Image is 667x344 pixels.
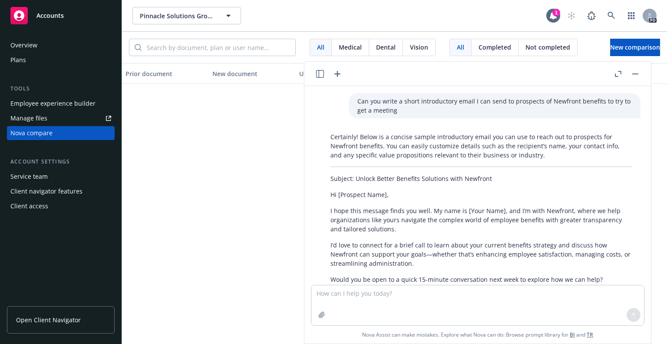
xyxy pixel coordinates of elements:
[10,170,48,184] div: Service team
[330,174,632,183] p: Subject: Unlock Better Benefits Solutions with Newfront
[7,97,115,110] a: Employee experience builder
[583,7,600,24] a: Report a Bug
[209,63,296,84] button: New document
[330,132,632,160] p: Certainly! Below is a concise sample introductory email you can use to reach out to prospects for...
[7,126,115,140] a: Nova compare
[317,43,324,52] span: All
[552,9,560,17] div: 1
[7,84,115,93] div: Tools
[10,126,53,140] div: Nova compare
[142,39,295,56] input: Search by document, plan or user name...
[525,43,570,52] span: Not completed
[10,53,26,67] div: Plans
[457,43,464,52] span: All
[357,97,632,115] p: Can you write a short introductory email I can send to prospects of Newfront benefits to try to g...
[7,3,115,28] a: Accounts
[135,44,142,51] svg: Search
[587,331,593,338] a: TR
[10,38,37,52] div: Overview
[563,7,580,24] a: Start snowing
[125,69,205,78] div: Prior document
[610,43,660,51] span: New comparison
[479,43,511,52] span: Completed
[7,157,115,166] div: Account settings
[7,111,115,125] a: Manage files
[603,7,620,24] a: Search
[330,240,632,268] p: I’d love to connect for a brief call to learn about your current benefits strategy and discuss ho...
[7,184,115,198] a: Client navigator features
[10,111,47,125] div: Manage files
[610,39,660,56] button: New comparison
[330,275,632,284] p: Would you be open to a quick 15-minute conversation next week to explore how we can help?
[7,53,115,67] a: Plans
[376,43,396,52] span: Dental
[623,7,640,24] a: Switch app
[10,97,96,110] div: Employee experience builder
[10,199,48,213] div: Client access
[299,69,357,78] div: User
[140,11,215,20] span: Pinnacle Solutions Group
[36,12,64,19] span: Accounts
[122,63,209,84] button: Prior document
[10,184,83,198] div: Client navigator features
[330,190,632,199] p: Hi [Prospect Name],
[339,43,362,52] span: Medical
[7,38,115,52] a: Overview
[296,63,361,84] button: User
[570,331,575,338] a: BI
[212,69,292,78] div: New document
[330,206,632,234] p: I hope this message finds you well. My name is [Your Name], and I’m with Newfront, where we help ...
[132,7,241,24] button: Pinnacle Solutions Group
[362,326,593,344] span: Nova Assist can make mistakes. Explore what Nova can do: Browse prompt library for and
[7,199,115,213] a: Client access
[16,315,81,324] span: Open Client Navigator
[410,43,428,52] span: Vision
[7,170,115,184] a: Service team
